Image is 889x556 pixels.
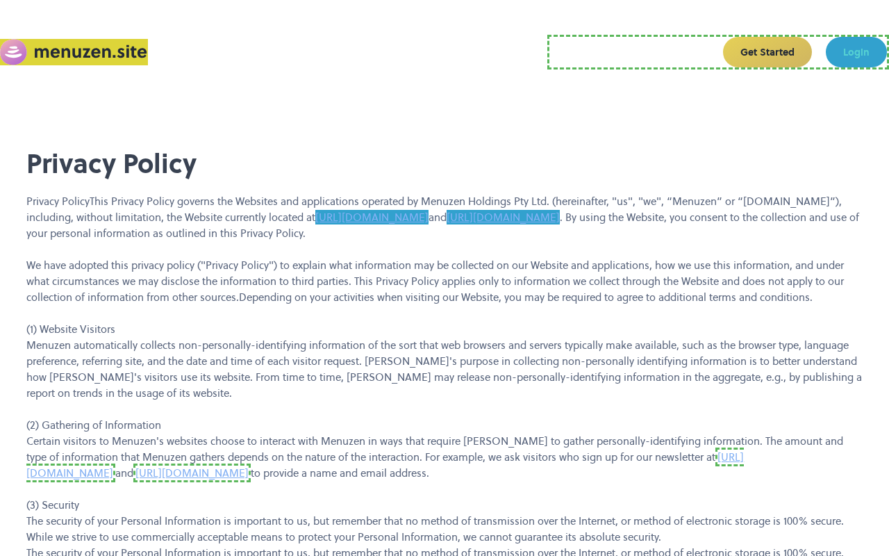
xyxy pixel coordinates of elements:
h1: Privacy Policy [26,149,862,179]
a: [URL][DOMAIN_NAME] [315,210,429,224]
a: Get Started [723,37,812,67]
a: [URL][DOMAIN_NAME] [26,448,744,482]
a: Login [826,37,887,67]
a: [URL][DOMAIN_NAME] [133,464,251,482]
a: [URL][DOMAIN_NAME] [447,210,560,224]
